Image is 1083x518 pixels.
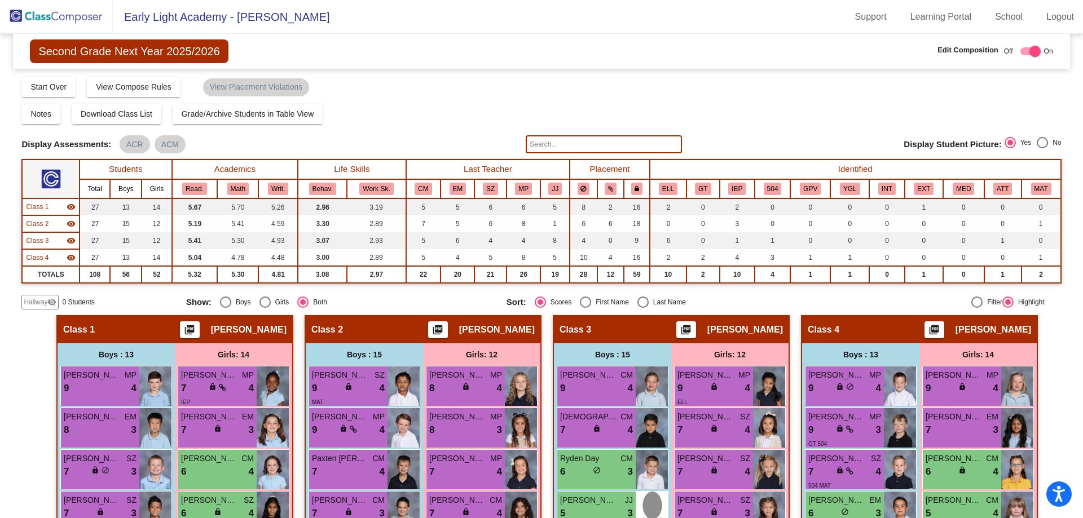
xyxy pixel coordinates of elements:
[21,139,111,149] span: Display Assessments:
[650,249,686,266] td: 2
[345,383,353,391] span: lock
[312,369,368,381] span: [PERSON_NAME]
[507,198,540,215] td: 6
[1004,46,1013,56] span: Off
[507,249,540,266] td: 8
[80,249,110,266] td: 27
[441,198,474,215] td: 5
[217,266,258,283] td: 5.30
[110,249,142,266] td: 13
[905,215,943,232] td: 0
[905,249,943,266] td: 0
[217,215,258,232] td: 5.41
[840,183,860,195] button: YGL
[830,232,869,249] td: 0
[431,324,444,340] mat-icon: picture_as_pdf
[22,198,80,215] td: Kristi Maples - No Class Name
[597,215,624,232] td: 6
[1022,266,1061,283] td: 2
[570,232,597,249] td: 4
[914,183,934,195] button: EXT
[217,198,258,215] td: 5.70
[125,369,137,381] span: MP
[987,369,998,381] span: MP
[80,215,110,232] td: 27
[406,215,441,232] td: 7
[540,266,570,283] td: 19
[227,183,249,195] button: Math
[677,369,734,381] span: [PERSON_NAME]
[26,253,49,263] span: Class 4
[624,232,650,249] td: 9
[429,381,434,396] span: 8
[790,179,830,198] th: Good Parent Volunteer
[80,232,110,249] td: 27
[459,324,535,335] span: [PERSON_NAME]
[80,179,110,198] th: Total
[993,183,1012,195] button: ATT
[755,215,790,232] td: 0
[181,369,237,381] span: [PERSON_NAME]
[415,183,432,195] button: CM
[441,179,474,198] th: Elena Michelsen
[58,343,175,366] div: Boys : 13
[943,215,984,232] td: 0
[483,183,498,195] button: SZ
[755,232,790,249] td: 1
[738,369,750,381] span: MP
[986,8,1032,26] a: School
[869,198,904,215] td: 0
[728,183,746,195] button: IEP
[905,232,943,249] td: 0
[869,266,904,283] td: 0
[242,369,254,381] span: MP
[686,232,719,249] td: 0
[624,249,650,266] td: 16
[540,215,570,232] td: 1
[63,324,95,335] span: Class 1
[359,183,393,195] button: Work Sk.
[790,198,830,215] td: 0
[570,215,597,232] td: 6
[24,297,47,307] span: Hallway
[1022,215,1061,232] td: 1
[406,198,441,215] td: 5
[172,160,298,179] th: Academics
[570,198,597,215] td: 8
[186,296,498,308] mat-radio-group: Select an option
[142,179,171,198] th: Girls
[26,236,49,246] span: Class 3
[755,266,790,283] td: 4
[22,249,80,266] td: Emily Tanner - No Class Name
[876,381,881,396] span: 4
[808,369,865,381] span: [PERSON_NAME]
[869,179,904,198] th: Introvert
[298,198,347,215] td: 2.96
[790,232,830,249] td: 0
[182,183,207,195] button: Read.
[507,296,818,308] mat-radio-group: Select an option
[309,183,336,195] button: Behav.
[30,39,228,63] span: Second Grade Next Year 2025/2026
[172,232,218,249] td: 5.41
[570,249,597,266] td: 10
[186,297,212,307] span: Show:
[271,297,289,307] div: Girls
[808,381,813,396] span: 9
[943,266,984,283] td: 0
[943,232,984,249] td: 0
[64,381,69,396] span: 9
[624,266,650,283] td: 59
[570,266,597,283] td: 28
[624,179,650,198] th: Keep with teacher
[211,324,287,335] span: [PERSON_NAME]
[258,232,298,249] td: 4.93
[110,232,142,249] td: 15
[676,321,696,338] button: Print Students Details
[943,249,984,266] td: 0
[878,183,896,195] button: INT
[1031,183,1051,195] button: MAT
[429,369,486,381] span: [PERSON_NAME]
[441,232,474,249] td: 6
[441,215,474,232] td: 5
